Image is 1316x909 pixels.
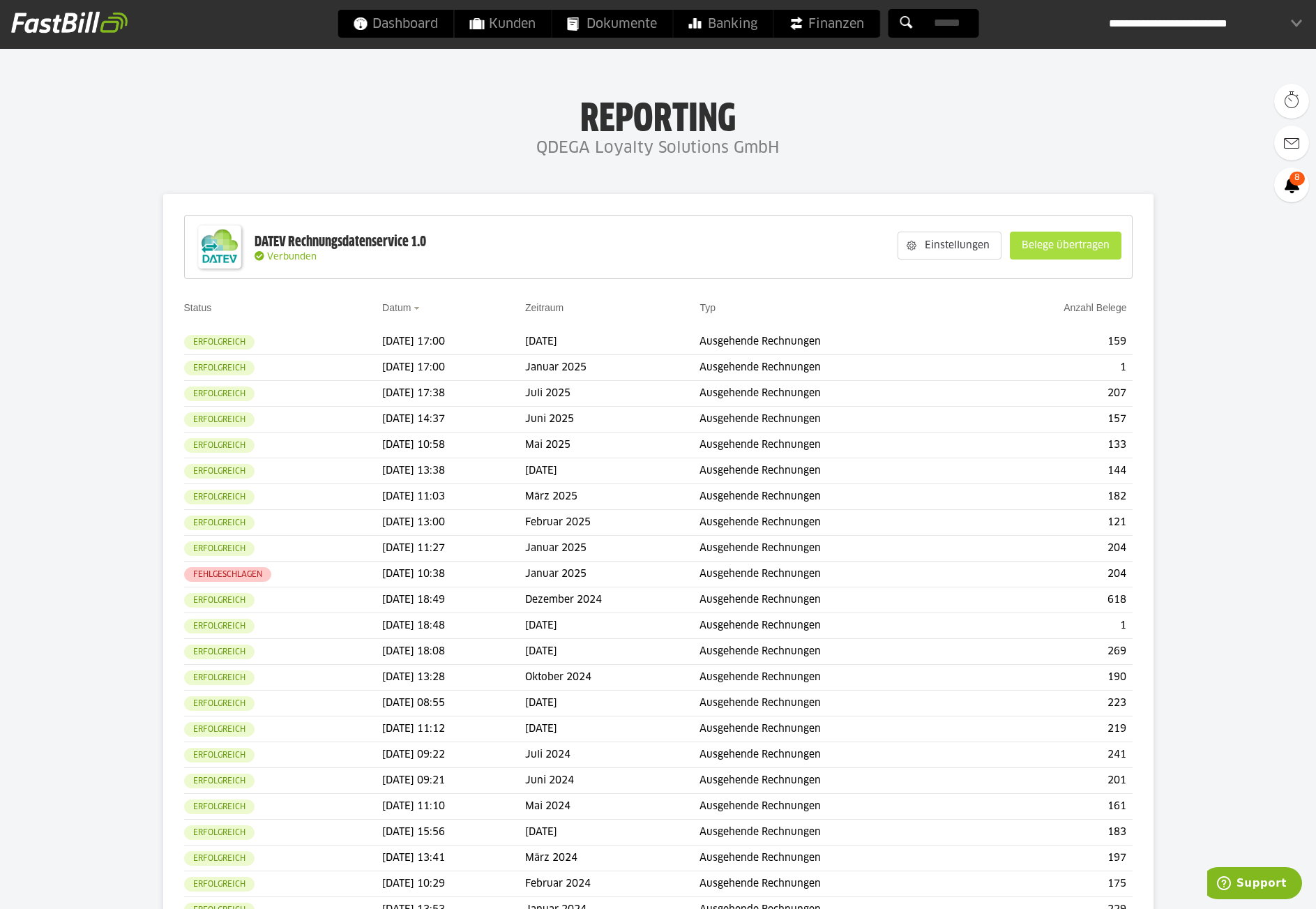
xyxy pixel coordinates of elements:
td: [DATE] [525,613,699,639]
td: Februar 2024 [525,871,699,897]
td: Ausgehende Rechnungen [699,742,976,768]
td: 207 [976,381,1133,407]
img: DATEV-Datenservice Logo [192,219,248,275]
sl-badge: Erfolgreich [184,851,255,866]
span: Dokumente [567,10,657,38]
td: Oktober 2024 [525,665,699,691]
td: Ausgehende Rechnungen [699,691,976,716]
td: März 2024 [525,846,699,871]
a: Zeitraum [525,302,564,313]
sl-badge: Erfolgreich [184,412,255,427]
td: [DATE] 13:41 [382,846,525,871]
img: sort_desc.gif [414,307,423,310]
sl-badge: Erfolgreich [184,490,255,504]
sl-badge: Erfolgreich [184,670,255,685]
a: Kunden [454,10,551,38]
td: [DATE] 10:29 [382,871,525,897]
td: Januar 2025 [525,562,699,587]
td: Ausgehende Rechnungen [699,639,976,665]
td: 144 [976,458,1133,484]
td: Ausgehende Rechnungen [699,381,976,407]
td: 157 [976,407,1133,433]
td: 204 [976,562,1133,587]
sl-badge: Erfolgreich [184,464,255,479]
td: [DATE] 10:38 [382,562,525,587]
td: 183 [976,820,1133,846]
td: Januar 2025 [525,355,699,381]
td: Mai 2025 [525,433,699,458]
td: Ausgehende Rechnungen [699,716,976,742]
span: Dashboard [353,10,438,38]
span: Kunden [469,10,536,38]
a: Dokumente [552,10,672,38]
td: Ausgehende Rechnungen [699,484,976,510]
span: Finanzen [789,10,864,38]
a: Finanzen [773,10,879,38]
td: [DATE] 13:38 [382,458,525,484]
td: Juni 2024 [525,768,699,794]
img: fastbill_logo_white.png [11,11,128,33]
span: 8 [1289,172,1305,186]
td: [DATE] 15:56 [382,820,525,846]
a: Datum [382,302,411,313]
sl-badge: Erfolgreich [184,593,255,608]
td: [DATE] 11:12 [382,716,525,742]
sl-badge: Erfolgreich [184,386,255,401]
td: Mai 2024 [525,794,699,820]
sl-badge: Erfolgreich [184,541,255,556]
td: [DATE] 18:49 [382,587,525,613]
td: Ausgehende Rechnungen [699,510,976,536]
td: 219 [976,716,1133,742]
span: Verbunden [267,253,317,262]
td: [DATE] 17:00 [382,329,525,355]
td: Januar 2025 [525,536,699,562]
td: Dezember 2024 [525,587,699,613]
td: 175 [976,871,1133,897]
a: 8 [1274,167,1309,202]
a: Banking [673,10,773,38]
td: 121 [976,510,1133,536]
a: Anzahl Belege [1064,302,1126,313]
td: März 2025 [525,484,699,510]
sl-badge: Erfolgreich [184,361,255,375]
td: [DATE] 17:00 [382,355,525,381]
sl-badge: Erfolgreich [184,799,255,814]
iframe: Öffnet ein Widget, in dem Sie weitere Informationen finden [1207,867,1302,902]
td: 161 [976,794,1133,820]
td: Februar 2025 [525,510,699,536]
sl-badge: Erfolgreich [184,335,255,350]
td: Ausgehende Rechnungen [699,355,976,381]
sl-badge: Erfolgreich [184,774,255,788]
td: Ausgehende Rechnungen [699,536,976,562]
td: 204 [976,536,1133,562]
td: 223 [976,691,1133,716]
td: Juli 2024 [525,742,699,768]
td: [DATE] 11:27 [382,536,525,562]
sl-badge: Erfolgreich [184,825,255,840]
td: 159 [976,329,1133,355]
td: Ausgehende Rechnungen [699,846,976,871]
td: [DATE] [525,820,699,846]
td: Ausgehende Rechnungen [699,794,976,820]
td: Ausgehende Rechnungen [699,768,976,794]
td: [DATE] 18:48 [382,613,525,639]
td: Ausgehende Rechnungen [699,587,976,613]
sl-badge: Fehlgeschlagen [184,567,271,582]
td: [DATE] 11:10 [382,794,525,820]
sl-badge: Erfolgreich [184,516,255,530]
td: Ausgehende Rechnungen [699,613,976,639]
div: DATEV Rechnungsdatenservice 1.0 [255,233,426,251]
td: [DATE] 14:37 [382,407,525,433]
td: [DATE] [525,691,699,716]
td: [DATE] 10:58 [382,433,525,458]
td: [DATE] [525,716,699,742]
td: 269 [976,639,1133,665]
td: Juni 2025 [525,407,699,433]
td: [DATE] 18:08 [382,639,525,665]
sl-badge: Erfolgreich [184,696,255,711]
td: [DATE] [525,329,699,355]
a: Typ [699,302,716,313]
td: 133 [976,433,1133,458]
td: Ausgehende Rechnungen [699,329,976,355]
